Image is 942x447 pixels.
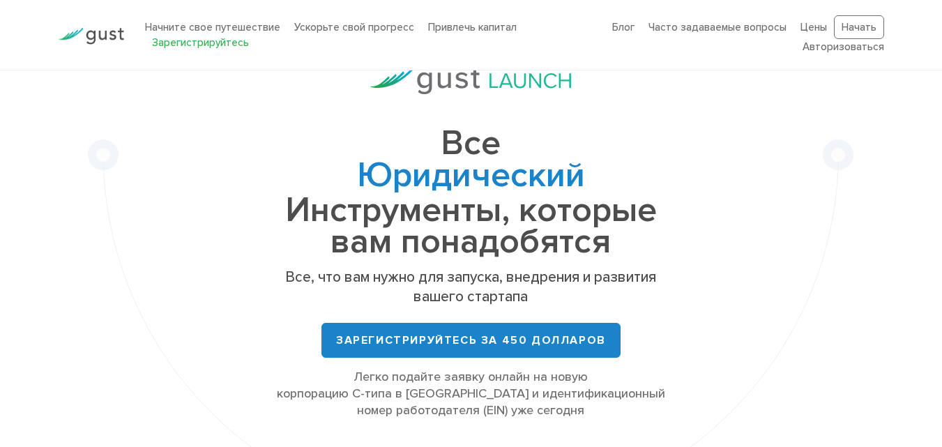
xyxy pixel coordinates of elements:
[354,370,588,384] font: Легко подайте заявку онлайн на новую
[152,36,249,49] a: Зарегистрируйтесь
[370,68,571,94] img: Логотип запуска Gust
[803,40,884,53] a: Авторизоваться
[294,21,414,33] a: Ускорьте свой прогресс
[277,386,665,418] font: корпорацию C-типа в [GEOGRAPHIC_DATA] и идентификационный номер работодателя (EIN) уже сегодня
[321,323,621,358] a: Зарегистрируйтесь за 450 долларов
[834,15,884,40] a: Начать
[612,21,635,33] a: Блог
[58,28,124,44] img: Логотип Порыва
[428,21,517,33] a: Привлечь капитал
[336,333,606,347] font: Зарегистрируйтесь за 450 долларов
[145,21,280,33] a: Начните свое путешествие
[842,21,876,33] font: Начать
[357,155,585,196] font: Юридический
[441,123,501,164] font: Все
[335,190,607,231] font: Таблица крышек
[648,21,787,33] a: Часто задаваемые вопросы
[285,190,657,263] font: Инструменты, которые вам понадобятся
[285,268,656,305] font: Все, что вам нужно для запуска, внедрения и развития вашего стартапа
[800,21,827,33] a: Цены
